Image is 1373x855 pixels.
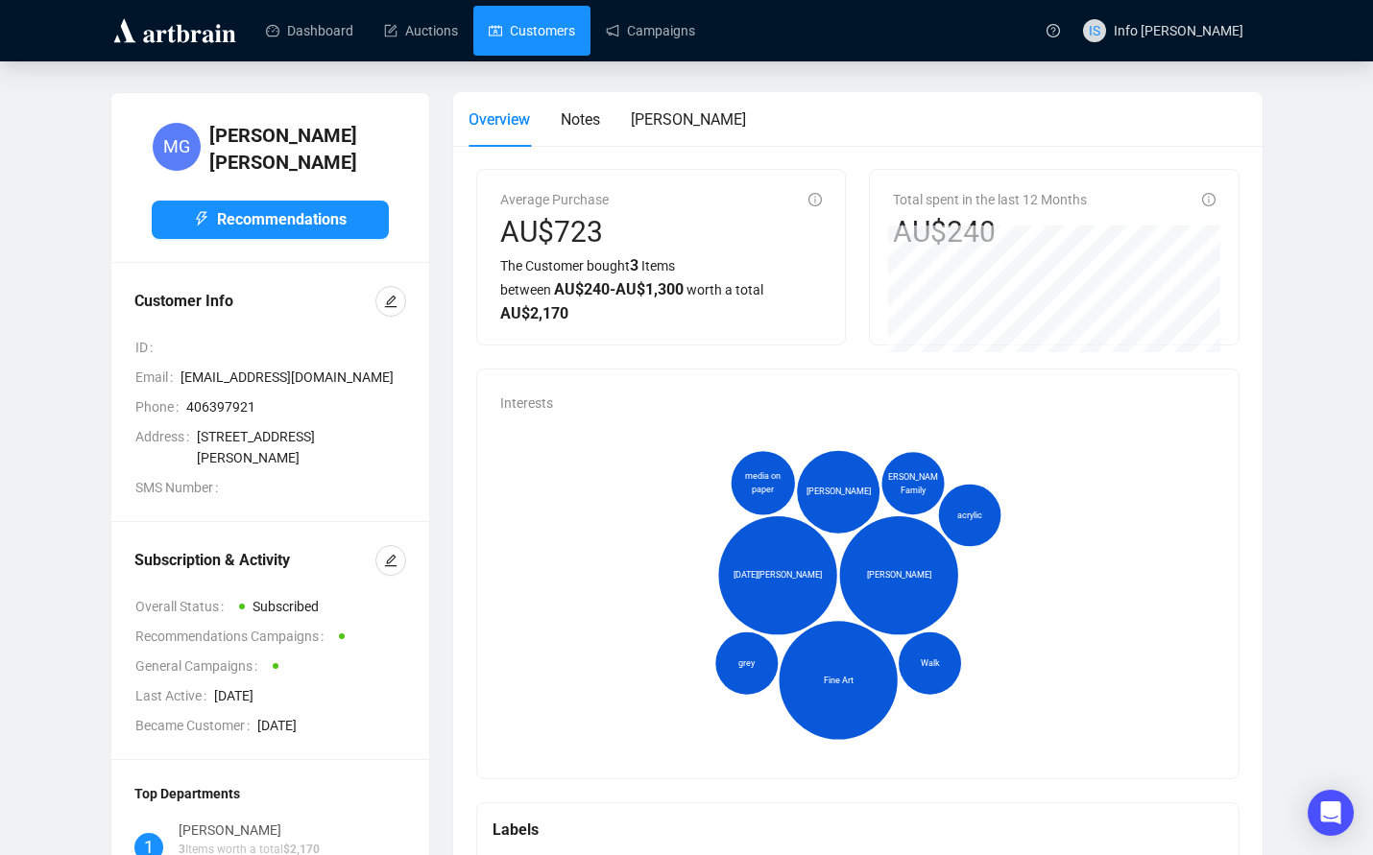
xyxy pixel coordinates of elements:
[561,110,600,129] span: Notes
[135,685,214,706] span: Last Active
[135,715,257,736] span: Became Customer
[630,256,638,274] span: 3
[867,569,931,582] span: [PERSON_NAME]
[152,201,389,239] button: Recommendations
[186,396,406,417] span: 406397921
[135,477,226,498] span: SMS Number
[384,295,397,308] span: edit
[134,549,375,572] div: Subscription & Activity
[893,192,1087,207] span: Total spent in the last 12 Months
[253,599,319,614] span: Subscribed
[606,6,695,56] a: Campaigns
[500,304,568,322] span: AU$ 2,170
[921,656,940,670] span: Walk
[893,214,1087,250] div: AU$240
[1308,790,1354,836] div: Open Intercom Messenger
[135,596,231,617] span: Overall Status
[135,426,197,468] span: Address
[1089,20,1100,41] span: IS
[135,367,181,388] span: Email
[384,6,458,56] a: Auctions
[384,554,397,567] span: edit
[257,715,406,736] span: [DATE]
[880,470,945,497] span: [PERSON_NAME] Family
[217,207,347,231] span: Recommendations
[469,110,530,129] span: Overview
[554,280,684,298] span: AU$ 240 - AU$ 1,300
[110,15,239,46] img: logo
[489,6,575,56] a: Customers
[194,211,209,226] span: thunderbolt
[957,509,982,522] span: acrylic
[135,396,186,417] span: Phone
[266,6,353,56] a: Dashboard
[197,426,406,468] span: [STREET_ADDRESS][PERSON_NAME]
[134,290,375,313] div: Customer Info
[807,486,871,499] span: [PERSON_NAME]
[737,469,788,496] span: media on paper
[135,655,265,677] span: General Campaigns
[808,193,822,206] span: info-circle
[209,122,389,176] h4: [PERSON_NAME] [PERSON_NAME]
[500,192,609,207] span: Average Purchase
[734,569,822,582] span: [DATE][PERSON_NAME]
[181,367,406,388] span: [EMAIL_ADDRESS][DOMAIN_NAME]
[135,626,331,647] span: Recommendations Campaigns
[631,110,746,129] span: [PERSON_NAME]
[500,253,822,325] div: The Customer bought Items between worth a total
[135,337,160,358] span: ID
[163,133,190,160] span: MG
[1047,24,1060,37] span: question-circle
[1114,23,1243,38] span: Info [PERSON_NAME]
[738,656,755,670] span: grey
[824,674,854,687] span: Fine Art
[179,819,320,841] div: [PERSON_NAME]
[493,818,1223,842] div: Labels
[1202,193,1216,206] span: info-circle
[214,685,406,706] span: [DATE]
[134,783,406,804] div: Top Departments
[500,214,609,250] div: AU$723
[500,395,553,411] span: Interests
